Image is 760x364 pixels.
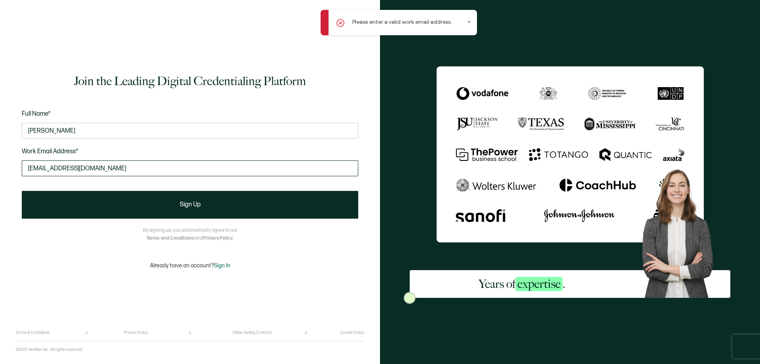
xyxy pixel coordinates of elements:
p: Please enter a valid work email address. [352,18,452,26]
img: Sertifier Signup - Years of <span class="strong-h">expertise</span>. Hero [634,163,730,298]
a: Privacy Policy [124,330,148,335]
a: Online Selling Contract [232,330,272,335]
input: Enter your work email address [22,160,358,176]
img: Sertifier Signup [404,292,416,304]
span: Sign Up [180,202,201,208]
p: Already have an account? [150,262,230,269]
img: Sertifier Signup - Years of <span class="strong-h">expertise</span>. [437,66,704,242]
p: By signing up, you automatically agree to our and . [143,227,237,242]
a: Terms & Conditions [16,330,49,335]
h1: Join the Leading Digital Credentialing Platform [74,73,306,89]
span: expertise [515,277,562,291]
span: Work Email Address* [22,148,78,155]
a: Terms and Conditions [146,235,194,241]
input: Jane Doe [22,123,358,139]
h2: Years of . [479,276,565,292]
p: ©2025 Sertifier Inc.. All rights reserved. [16,347,83,352]
button: Sign Up [22,191,358,219]
a: Privacy Policy [203,235,233,241]
span: Full Name* [22,110,51,118]
span: Sign In [214,262,230,269]
iframe: Chat Widget [628,274,760,364]
a: Cookie Policy [340,330,364,335]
